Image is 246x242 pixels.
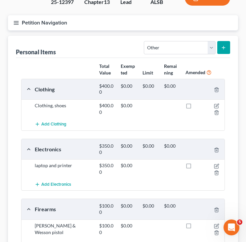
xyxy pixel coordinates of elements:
[117,143,139,155] div: $0.00
[117,102,139,116] div: $0.00
[31,86,96,93] div: Clothing
[117,222,139,236] div: $0.00
[31,162,96,175] div: laptop and printer
[161,143,182,155] div: $0.00
[121,63,135,75] strong: Exempted
[117,203,139,215] div: $0.00
[41,122,66,127] span: Add Clothing
[117,162,139,175] div: $0.00
[96,162,117,175] div: $350.00
[96,143,117,155] div: $350.00
[185,70,205,75] strong: Amended
[96,83,117,95] div: $400.00
[164,63,177,75] strong: Remaining
[31,146,96,153] div: Electronics
[41,182,71,187] span: Add Electronics
[31,222,96,236] div: [PERSON_NAME] & Wesson pistol
[35,178,71,190] button: Add Electronics
[99,63,111,75] strong: Total Value
[96,222,117,236] div: $100.00
[35,118,66,130] button: Add Clothing
[139,203,161,215] div: $0.00
[96,102,117,116] div: $400.00
[117,83,139,95] div: $0.00
[237,219,242,225] span: 5
[16,48,56,56] div: Personal Items
[161,83,182,95] div: $0.00
[224,219,239,235] iframe: Intercom live chat
[96,203,117,215] div: $100.00
[139,143,161,155] div: $0.00
[139,83,161,95] div: $0.00
[8,15,238,30] button: Petition Navigation
[31,102,96,116] div: Clothing, shoes
[161,203,182,215] div: $0.00
[143,70,153,75] strong: Limit
[31,206,96,213] div: Firearms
